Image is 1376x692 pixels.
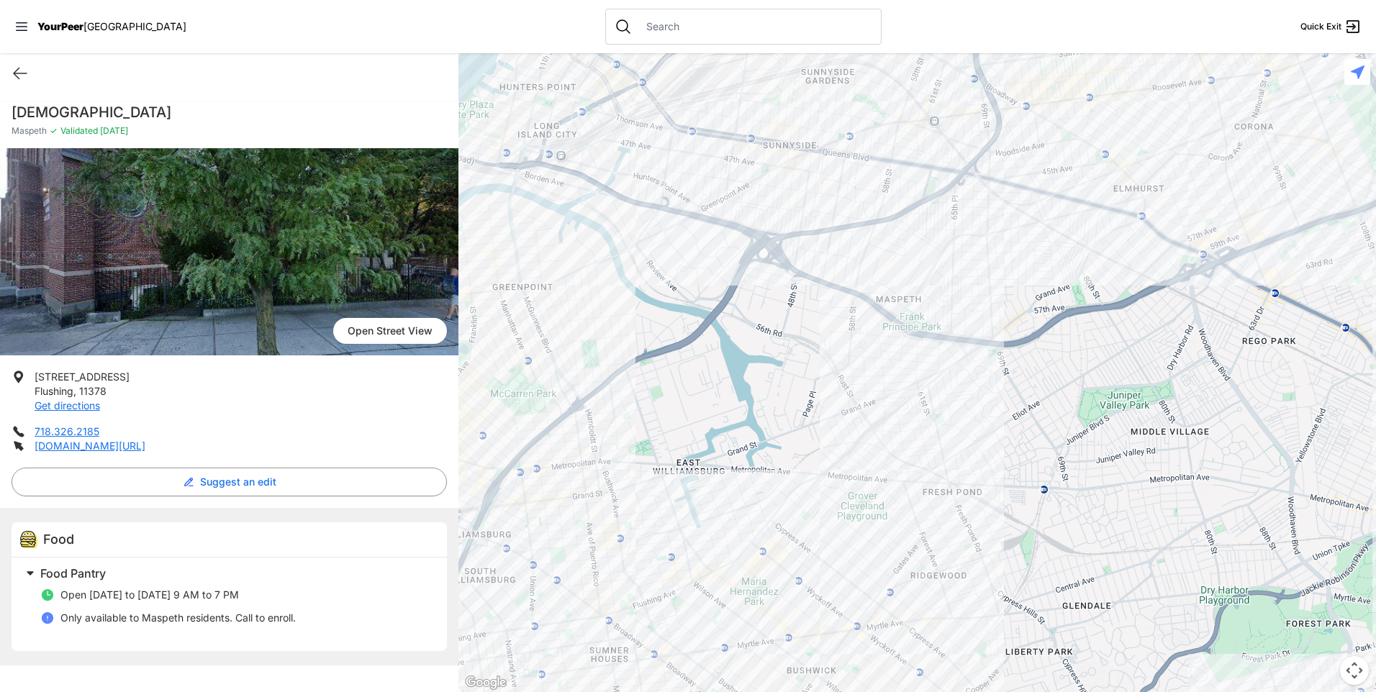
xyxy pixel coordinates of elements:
[12,102,447,122] h1: [DEMOGRAPHIC_DATA]
[462,673,510,692] img: Google
[43,532,74,547] span: Food
[79,385,107,397] span: 11378
[1340,656,1369,685] button: Map camera controls
[200,475,276,489] span: Suggest an edit
[60,125,98,136] span: Validated
[1300,18,1362,35] a: Quick Exit
[60,588,239,601] span: Open [DATE] to [DATE] 9 AM to 7 PM
[37,22,186,31] a: YourPeer[GEOGRAPHIC_DATA]
[35,440,145,452] a: [DOMAIN_NAME][URL]
[462,673,510,692] a: Open this area in Google Maps (opens a new window)
[1300,21,1341,32] span: Quick Exit
[12,468,447,496] button: Suggest an edit
[333,318,447,344] a: Open Street View
[12,125,47,137] span: Maspeth
[37,20,83,32] span: YourPeer
[98,125,128,136] span: [DATE]
[40,566,106,581] span: Food Pantry
[638,19,872,34] input: Search
[60,611,296,625] p: Only available to Maspeth residents. Call to enroll.
[73,385,76,397] span: ,
[35,399,100,411] a: Get directions
[35,425,99,437] a: 718.326.2185
[50,125,58,137] span: ✓
[83,20,186,32] span: [GEOGRAPHIC_DATA]
[35,385,73,397] span: Flushing
[35,370,130,383] span: [STREET_ADDRESS]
